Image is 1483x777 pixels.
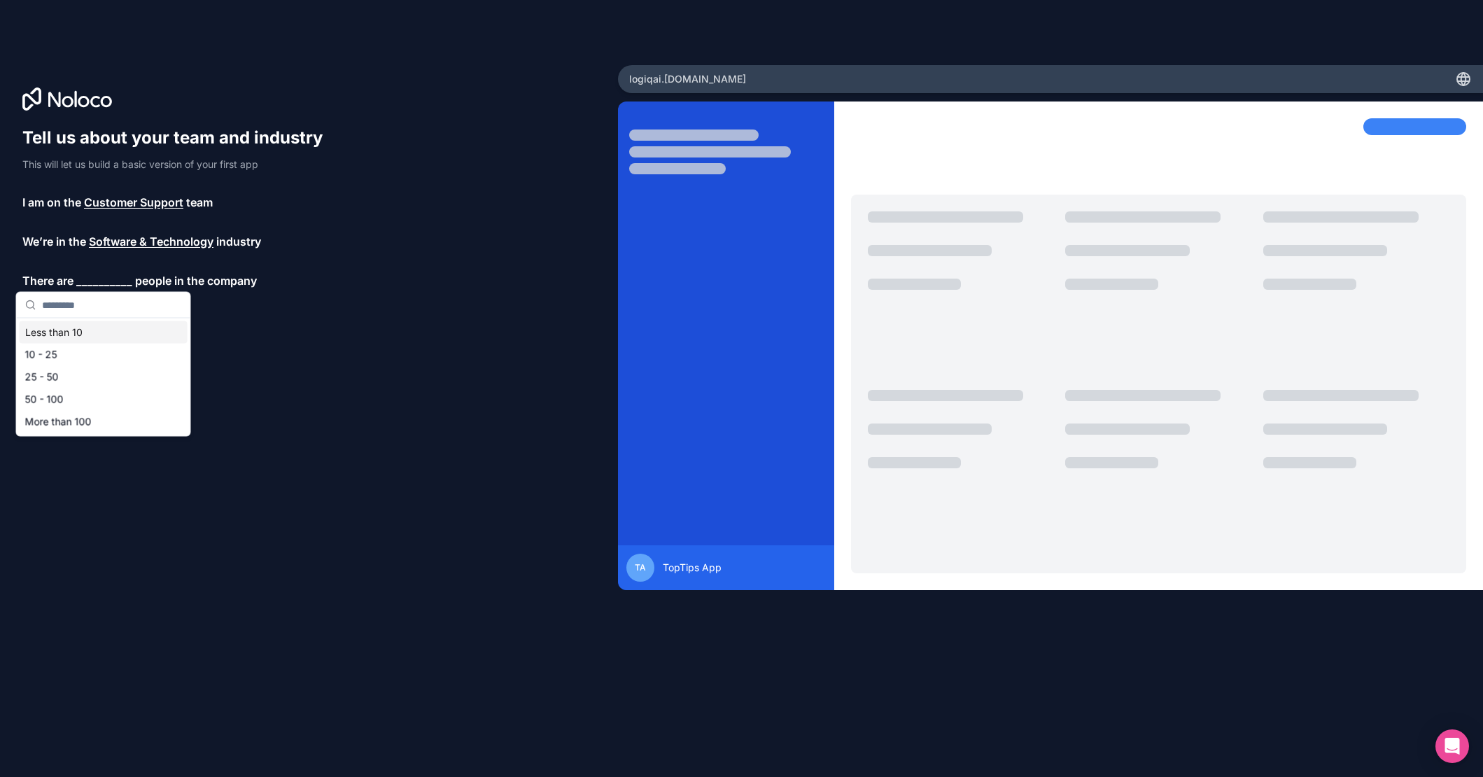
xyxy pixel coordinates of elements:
span: There are [22,272,73,289]
span: people in the company [135,272,257,289]
p: This will let us build a basic version of your first app [22,157,336,171]
span: logiqai .[DOMAIN_NAME] [629,72,746,86]
span: I am on the [22,194,81,211]
div: Open Intercom Messenger [1435,729,1469,763]
span: team [186,194,213,211]
div: 10 - 25 [20,344,188,366]
div: Suggestions [17,318,190,436]
span: industry [216,233,261,250]
div: 50 - 100 [20,388,188,411]
div: Less than 10 [20,321,188,344]
div: More than 100 [20,411,188,433]
span: __________ [76,272,132,289]
span: TopTips App [663,561,722,575]
h1: Tell us about your team and industry [22,127,336,149]
div: 25 - 50 [20,366,188,388]
span: Software & Technology [89,233,213,250]
span: We’re in the [22,233,86,250]
span: TA [635,562,646,573]
span: Customer Support [84,194,183,211]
